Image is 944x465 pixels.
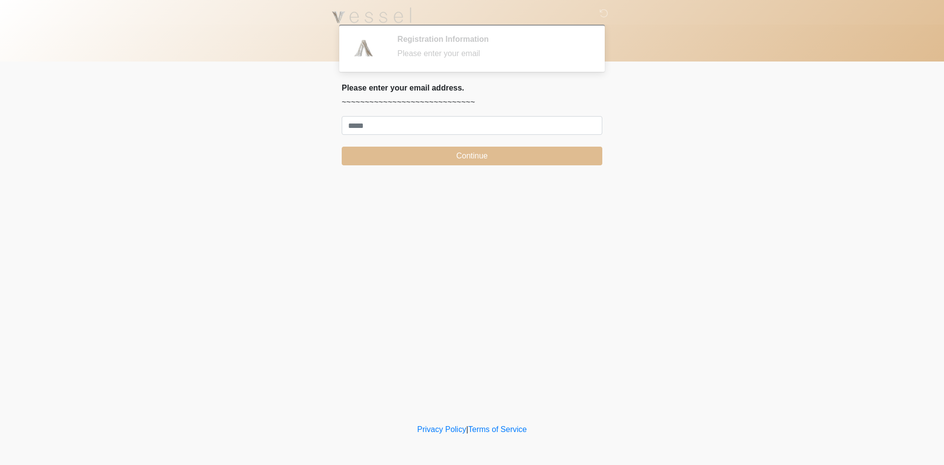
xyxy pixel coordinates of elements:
[342,147,602,165] button: Continue
[342,96,602,108] p: ~~~~~~~~~~~~~~~~~~~~~~~~~~~~~
[349,34,379,64] img: Agent Avatar
[332,7,412,23] img: Vessel Aesthetics Logo
[466,425,468,434] a: |
[417,425,467,434] a: Privacy Policy
[397,34,588,44] h2: Registration Information
[397,48,588,60] div: Please enter your email
[468,425,527,434] a: Terms of Service
[342,83,602,93] h2: Please enter your email address.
